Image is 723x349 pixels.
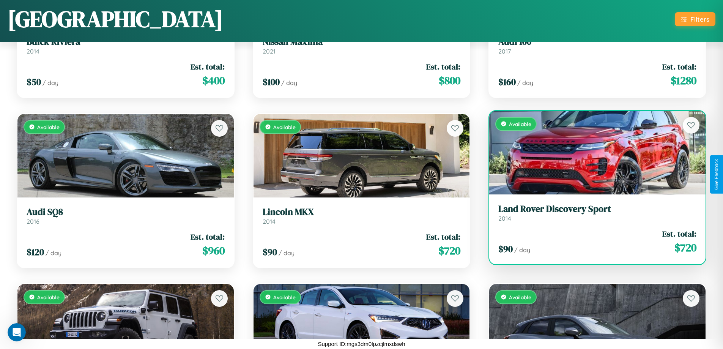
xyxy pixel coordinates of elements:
[263,218,276,225] span: 2014
[675,12,715,26] button: Filters
[263,207,461,225] a: Lincoln MKX2014
[498,47,511,55] span: 2017
[498,204,696,215] h3: Land Rover Discovery Sport
[27,218,39,225] span: 2016
[263,36,461,55] a: Nissan Maxima2021
[273,124,296,130] span: Available
[426,61,460,72] span: Est. total:
[27,76,41,88] span: $ 50
[498,215,511,222] span: 2014
[498,36,696,55] a: Audi 1002017
[426,231,460,242] span: Est. total:
[263,47,276,55] span: 2021
[202,243,225,258] span: $ 960
[273,294,296,300] span: Available
[279,249,295,257] span: / day
[43,79,58,87] span: / day
[439,73,460,88] span: $ 800
[263,246,277,258] span: $ 90
[438,243,460,258] span: $ 720
[498,204,696,222] a: Land Rover Discovery Sport2014
[27,246,44,258] span: $ 120
[27,36,225,47] h3: Buick Riviera
[263,36,461,47] h3: Nissan Maxima
[517,79,533,87] span: / day
[46,249,61,257] span: / day
[27,207,225,225] a: Audi SQ82016
[37,294,60,300] span: Available
[8,323,26,341] iframe: Intercom live chat
[263,207,461,218] h3: Lincoln MKX
[27,36,225,55] a: Buick Riviera2014
[498,76,516,88] span: $ 160
[27,47,39,55] span: 2014
[662,61,696,72] span: Est. total:
[509,121,531,127] span: Available
[498,36,696,47] h3: Audi 100
[27,207,225,218] h3: Audi SQ8
[662,228,696,239] span: Est. total:
[191,61,225,72] span: Est. total:
[509,294,531,300] span: Available
[674,240,696,255] span: $ 720
[37,124,60,130] span: Available
[690,15,709,23] div: Filters
[8,3,223,35] h1: [GEOGRAPHIC_DATA]
[191,231,225,242] span: Est. total:
[318,339,405,349] p: Support ID: mgs3dm0lpzcjlmxdswh
[514,246,530,254] span: / day
[671,73,696,88] span: $ 1280
[263,76,280,88] span: $ 100
[498,243,513,255] span: $ 90
[281,79,297,87] span: / day
[202,73,225,88] span: $ 400
[714,159,719,190] div: Give Feedback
